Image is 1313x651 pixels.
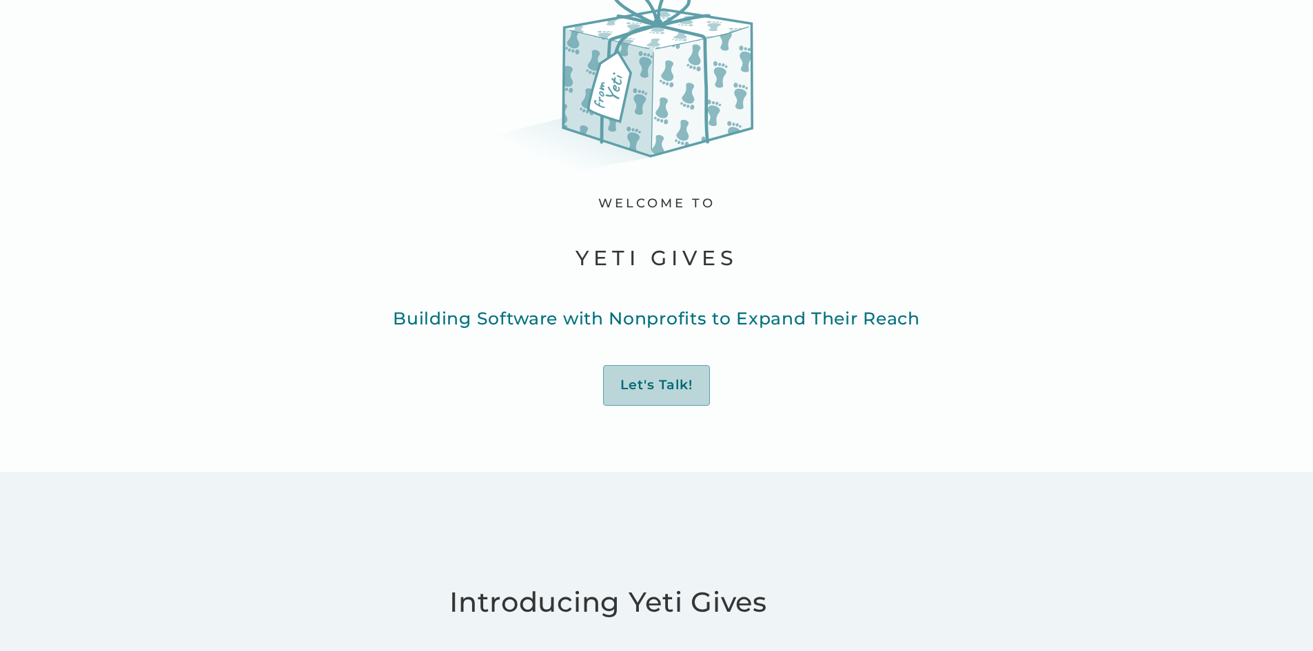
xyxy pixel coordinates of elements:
[603,365,710,406] a: Let's Talk!
[620,377,693,394] div: Let's Talk!
[416,580,802,624] h2: Introducing Yeti Gives
[576,245,738,271] h1: yeti gives
[393,304,920,332] p: Building Software with Nonprofits to Expand Their Reach
[598,196,715,211] div: welcome to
